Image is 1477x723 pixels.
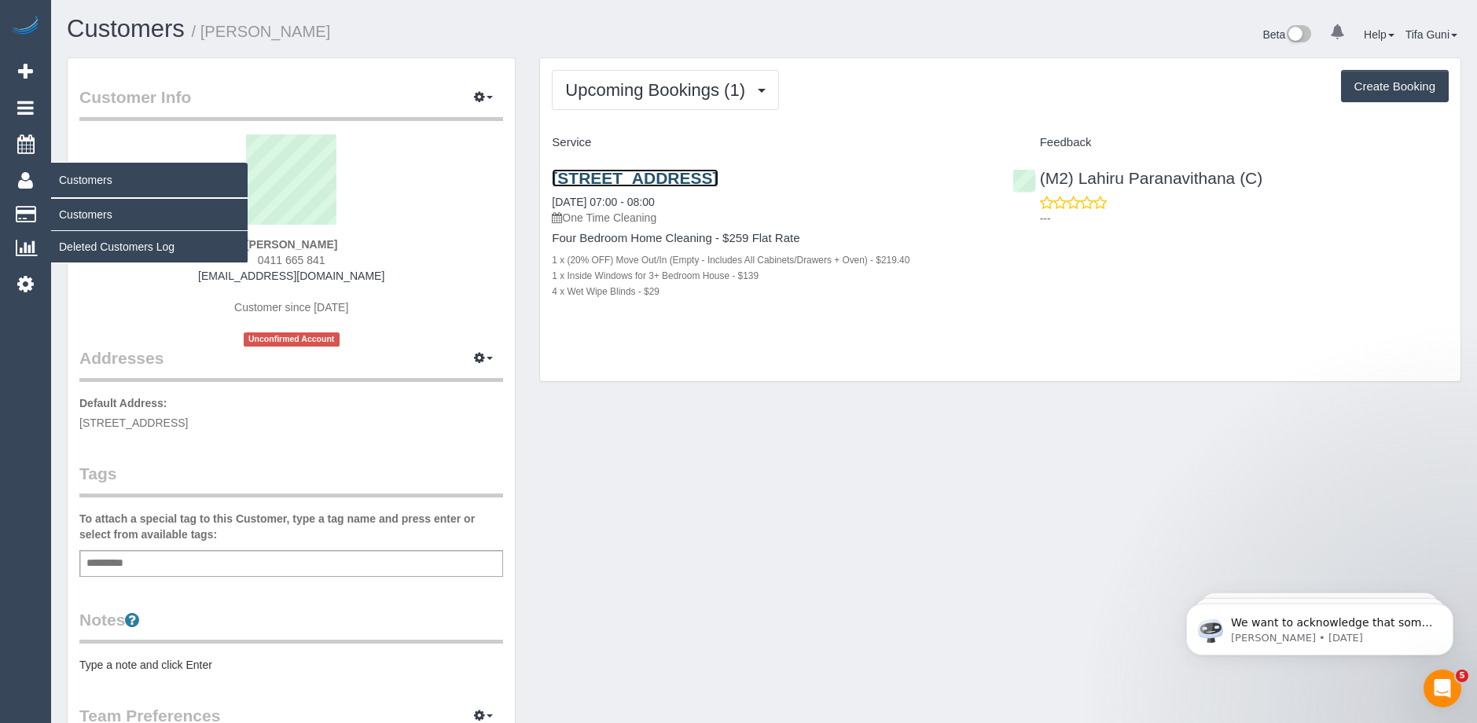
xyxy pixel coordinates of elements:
span: Customers [51,162,248,198]
p: Message from Ellie, sent 1w ago [68,61,271,75]
ul: Customers [51,198,248,263]
a: Customers [51,199,248,230]
small: 1 x Inside Windows for 3+ Bedroom House - $139 [552,270,759,281]
small: 4 x Wet Wipe Blinds - $29 [552,286,660,297]
label: Default Address: [79,395,167,411]
strong: [PERSON_NAME] [245,238,337,251]
span: Customer since [DATE] [234,301,348,314]
span: 0411 665 841 [258,254,325,266]
legend: Customer Info [79,86,503,121]
iframe: Intercom live chat [1424,670,1461,707]
span: Unconfirmed Account [244,332,340,346]
p: One Time Cleaning [552,210,988,226]
button: Create Booking [1341,70,1449,103]
h4: Feedback [1012,136,1449,149]
h4: Four Bedroom Home Cleaning - $259 Flat Rate [552,232,988,245]
a: (M2) Lahiru Paranavithana (C) [1012,169,1263,187]
legend: Tags [79,462,503,497]
button: Upcoming Bookings (1) [552,70,779,110]
span: 5 [1456,670,1468,682]
h4: Service [552,136,988,149]
a: Tifa Guni [1405,28,1457,41]
a: [STREET_ADDRESS] [552,169,718,187]
a: Deleted Customers Log [51,231,248,262]
a: Customers [67,15,185,42]
a: [EMAIL_ADDRESS][DOMAIN_NAME] [198,270,384,282]
span: [STREET_ADDRESS] [79,417,188,429]
p: --- [1040,211,1449,226]
pre: Type a note and click Enter [79,657,503,673]
span: Upcoming Bookings (1) [565,80,753,100]
legend: Notes [79,608,503,644]
small: 1 x (20% OFF) Move Out/In (Empty - Includes All Cabinets/Drawers + Oven) - $219.40 [552,255,909,266]
span: We want to acknowledge that some users may be experiencing lag or slower performance in our softw... [68,46,270,261]
a: Help [1364,28,1394,41]
label: To attach a special tag to this Customer, type a tag name and press enter or select from availabl... [79,511,503,542]
a: [DATE] 07:00 - 08:00 [552,196,654,208]
img: New interface [1285,25,1311,46]
small: / [PERSON_NAME] [192,23,331,40]
iframe: Intercom notifications message [1163,571,1477,681]
img: Automaid Logo [9,16,41,38]
a: Beta [1262,28,1311,41]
